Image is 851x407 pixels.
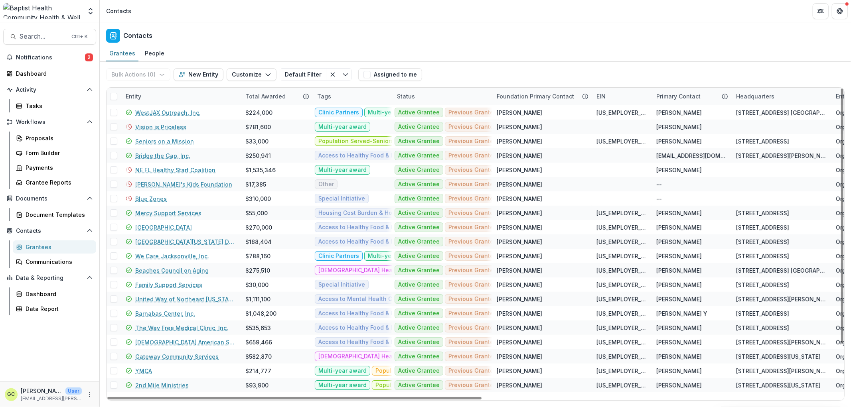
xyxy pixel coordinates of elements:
[318,124,367,130] span: Multi-year award
[398,181,440,188] span: Active Grantee
[135,166,215,174] a: NE FL Healthy Start Coalition
[592,88,652,105] div: EIN
[736,252,789,260] div: [STREET_ADDRESS]
[398,382,440,389] span: Active Grantee
[736,209,789,217] div: [STREET_ADDRESS]
[448,281,497,288] span: Previous Grantee
[832,3,848,19] button: Get Help
[318,310,429,317] span: Access to Healthy Food & Food Security
[227,68,276,81] button: Customize
[8,392,15,397] div: Glenwood Charles
[596,367,647,375] div: [US_EMPLOYER_IDENTIFICATION_NUMBER]
[245,338,272,346] div: $659,466
[448,210,497,216] span: Previous Grantee
[318,152,429,159] span: Access to Healthy Food & Food Security
[245,281,269,289] div: $30,000
[26,258,90,266] div: Communications
[656,367,702,375] div: [PERSON_NAME]
[318,224,429,231] span: Access to Healthy Food & Food Security
[398,339,440,346] span: Active Grantee
[596,223,647,232] div: [US_EMPLOYER_IDENTIFICATION_NUMBER]
[245,367,271,375] div: $214,777
[26,178,90,187] div: Grantee Reports
[736,151,826,160] div: [STREET_ADDRESS][PERSON_NAME]
[448,124,497,130] span: Previous Grantee
[245,209,268,217] div: $55,000
[245,309,276,318] div: $1,048,200
[245,352,272,361] div: $582,870
[398,124,440,130] span: Active Grantee
[85,390,95,399] button: More
[497,338,542,346] div: [PERSON_NAME]
[318,109,359,116] span: Clinic Partners
[3,3,82,19] img: Baptist Health Community Health & Well Being logo
[596,137,647,145] div: [US_EMPLOYER_IDENTIFICATION_NUMBER]
[3,67,96,80] a: Dashboard
[121,88,241,105] div: Entity
[736,352,821,361] div: [STREET_ADDRESS][US_STATE]
[492,92,579,100] div: Foundation Primary Contact
[135,195,167,203] a: Blue Zones
[245,166,276,174] div: $1,535,346
[135,338,236,346] a: [DEMOGRAPHIC_DATA] American Social Services
[448,339,497,346] span: Previous Grantee
[736,223,789,232] div: [STREET_ADDRESS]
[318,253,359,260] span: Clinic Partners
[497,309,542,318] div: [PERSON_NAME]
[736,381,821,389] div: [STREET_ADDRESS][US_STATE]
[398,238,440,245] span: Active Grantee
[13,255,96,268] a: Communications
[245,180,266,189] div: $17,385
[13,240,96,254] a: Grantees
[398,310,440,317] span: Active Grantee
[656,338,702,346] div: [PERSON_NAME]
[318,267,462,274] span: [DEMOGRAPHIC_DATA] Health Board Representation
[245,108,272,117] div: $224,000
[65,387,82,395] p: User
[398,353,440,360] span: Active Grantee
[656,381,702,389] div: [PERSON_NAME]
[135,281,202,289] a: Family Support Services
[368,109,416,116] span: Multi-year award
[392,88,492,105] div: Status
[13,161,96,174] a: Payments
[142,47,168,59] div: People
[174,68,223,81] button: New Entity
[497,266,542,275] div: [PERSON_NAME]
[135,381,189,389] a: 2nd Mile Ministries
[245,266,270,275] div: $275,510
[21,395,82,402] p: [EMAIL_ADDRESS][PERSON_NAME][DOMAIN_NAME]
[318,296,401,303] span: Access to Mental Health Care
[497,381,542,389] div: [PERSON_NAME]
[241,88,312,105] div: Total Awarded
[16,119,83,126] span: Workflows
[497,367,542,375] div: [PERSON_NAME]
[3,116,96,128] button: Open Workflows
[16,54,85,61] span: Notifications
[596,266,647,275] div: [US_EMPLOYER_IDENTIFICATION_NUMBER]
[656,352,702,361] div: [PERSON_NAME]
[596,108,647,117] div: [US_EMPLOYER_IDENTIFICATION_NUMBER]
[318,210,426,216] span: Housing Cost Burden & Homelessness
[3,224,96,237] button: Open Contacts
[135,238,236,246] a: [GEOGRAPHIC_DATA][US_STATE] Dept. of Nutrition & Dietetics
[398,281,440,288] span: Active Grantee
[497,352,542,361] div: [PERSON_NAME]
[596,381,647,389] div: [US_EMPLOYER_IDENTIFICATION_NUMBER]
[106,47,138,59] div: Grantees
[135,266,209,275] a: Beaches Council on Aging
[448,310,497,317] span: Previous Grantee
[497,137,542,145] div: [PERSON_NAME]
[3,271,96,284] button: Open Data & Reporting
[736,137,789,145] div: [STREET_ADDRESS]
[318,167,367,173] span: Multi-year award
[26,163,90,172] div: Payments
[241,92,290,100] div: Total Awarded
[16,228,83,234] span: Contacts
[398,253,440,260] span: Active Grantee
[16,195,83,202] span: Documents
[497,252,542,260] div: [PERSON_NAME]
[135,180,232,189] a: [PERSON_NAME]'s Kids Foundation
[135,309,195,318] a: Barnabas Center, Inc.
